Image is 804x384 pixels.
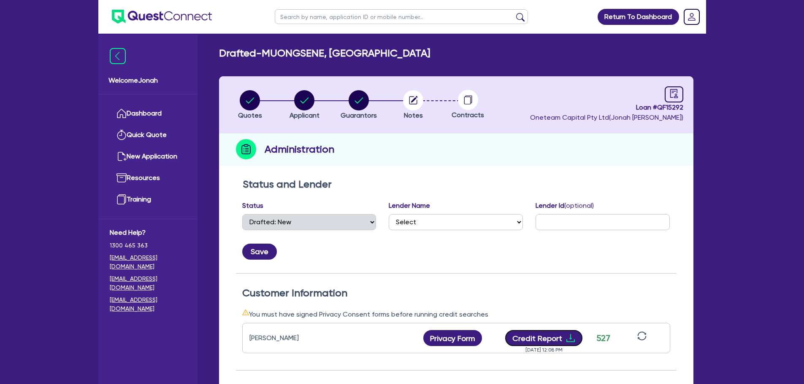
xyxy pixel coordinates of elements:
a: Return To Dashboard [598,9,679,25]
a: Dropdown toggle [681,6,703,28]
img: quick-quote [116,130,127,140]
div: You must have signed Privacy Consent forms before running credit searches [242,309,670,320]
span: Notes [404,111,423,119]
span: 1300 465 363 [110,241,186,250]
img: step-icon [236,139,256,159]
span: Welcome Jonah [108,75,187,86]
span: Oneteam Capital Pty Ltd ( Jonah [PERSON_NAME] ) [530,113,683,121]
img: training [116,194,127,204]
button: sync [635,331,649,346]
a: New Application [110,146,186,167]
span: Guarantors [341,111,377,119]
button: Credit Reportdownload [505,330,582,346]
a: Quick Quote [110,124,186,146]
button: Save [242,244,277,260]
span: warning [242,309,249,316]
a: [EMAIL_ADDRESS][DOMAIN_NAME] [110,295,186,313]
img: icon-menu-close [110,48,126,64]
span: (optional) [564,201,594,209]
h2: Customer Information [242,287,670,299]
img: quest-connect-logo-blue [112,10,212,24]
a: Dashboard [110,103,186,124]
input: Search by name, application ID or mobile number... [275,9,528,24]
h2: Status and Lender [243,178,670,191]
button: Quotes [238,90,263,121]
label: Status [242,201,263,211]
h2: Administration [265,142,334,157]
span: sync [637,331,647,341]
img: new-application [116,151,127,161]
button: Notes [403,90,424,121]
a: [EMAIL_ADDRESS][DOMAIN_NAME] [110,253,186,271]
span: Contracts [452,111,484,119]
a: Training [110,189,186,210]
span: Loan # QF15292 [530,102,683,113]
a: audit [665,86,683,102]
span: Applicant [290,111,319,119]
span: download [566,333,576,343]
span: audit [669,89,679,98]
span: Need Help? [110,228,186,238]
label: Lender Id [536,201,594,211]
img: resources [116,173,127,183]
div: [PERSON_NAME] [249,333,355,343]
button: Applicant [289,90,320,121]
div: 527 [593,332,614,344]
h2: Drafted - MUONGSENE, [GEOGRAPHIC_DATA] [219,47,430,59]
a: Resources [110,167,186,189]
a: [EMAIL_ADDRESS][DOMAIN_NAME] [110,274,186,292]
span: Quotes [238,111,262,119]
button: Privacy Form [423,330,482,346]
label: Lender Name [389,201,430,211]
button: Guarantors [340,90,377,121]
